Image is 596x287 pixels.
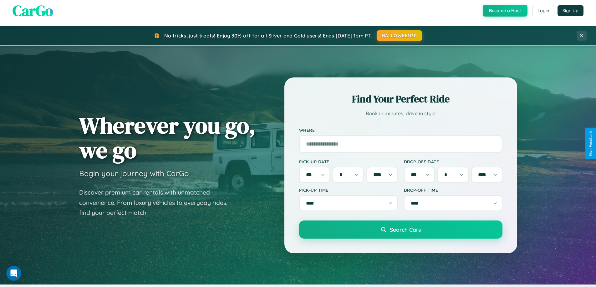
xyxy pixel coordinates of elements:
span: CarGo [13,0,53,21]
label: Pick-up Time [299,187,398,193]
span: Search Cars [390,226,421,233]
label: Drop-off Date [404,159,502,164]
p: Book in minutes, drive in style [299,109,502,118]
button: Search Cars [299,220,502,239]
button: Sign Up [558,5,583,16]
label: Pick-up Date [299,159,398,164]
h1: Wherever you go, we go [79,113,256,162]
div: Give Feedback [588,131,593,156]
button: HALLOWEEN30 [377,30,422,41]
label: Where [299,127,502,133]
p: Discover premium car rentals with unmatched convenience. From luxury vehicles to everyday rides, ... [79,187,236,218]
h2: Find Your Perfect Ride [299,92,502,106]
iframe: Intercom live chat [6,266,21,281]
button: Login [532,5,554,16]
h3: Begin your journey with CarGo [79,169,189,178]
button: Become a Host [483,5,527,17]
label: Drop-off Time [404,187,502,193]
span: No tricks, just treats! Enjoy 30% off for all Silver and Gold users! Ends [DATE] 1pm PT. [164,32,372,39]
